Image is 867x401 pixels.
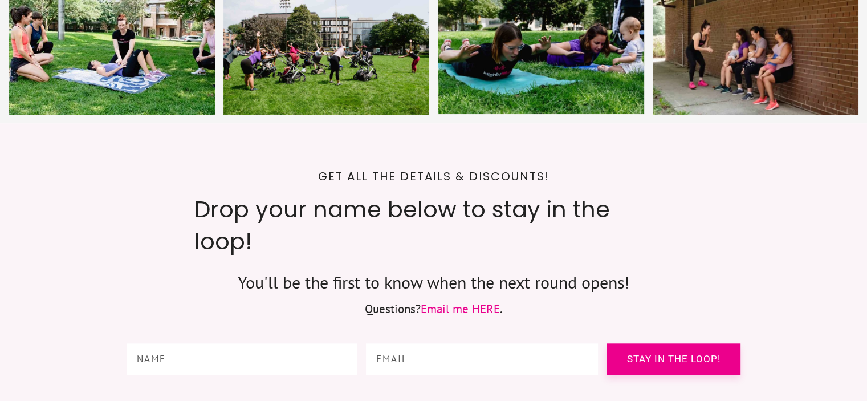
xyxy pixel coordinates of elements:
[194,193,673,268] h2: Drop your name below to stay in the loop!
[421,301,500,317] a: Email me HERE
[127,167,741,187] p: Get all the details & discounts!
[365,301,416,317] span: Questions
[607,343,740,375] a: Stay in the loop!
[615,355,732,363] span: Stay in the loop!
[366,343,598,375] input: Email
[127,343,358,375] input: Name
[127,299,741,320] p: ? .
[194,268,673,298] p: You'll be the first to know when the next round opens!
